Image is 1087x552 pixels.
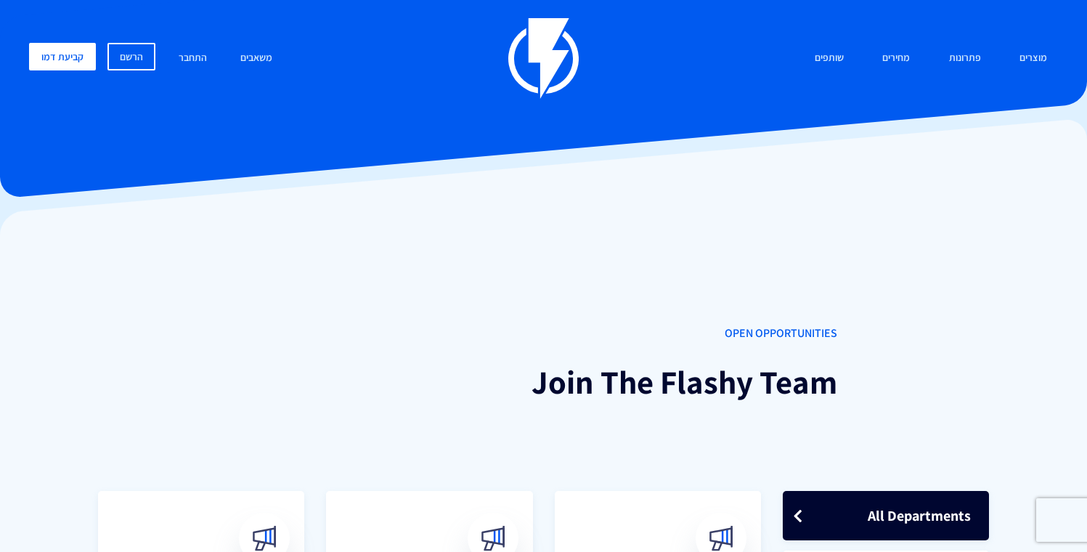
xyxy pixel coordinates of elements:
[29,43,96,70] a: קביעת דמו
[1009,43,1058,74] a: מוצרים
[252,525,277,551] img: broadcast.svg
[708,525,733,551] img: broadcast.svg
[804,43,855,74] a: שותפים
[480,525,505,551] img: broadcast.svg
[251,364,837,399] h1: Join The Flashy Team
[229,43,283,74] a: משאבים
[168,43,218,74] a: התחבר
[783,491,989,541] a: All Departments
[251,325,837,342] span: OPEN OPPORTUNITIES
[871,43,921,74] a: מחירים
[938,43,992,74] a: פתרונות
[107,43,155,70] a: הרשם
